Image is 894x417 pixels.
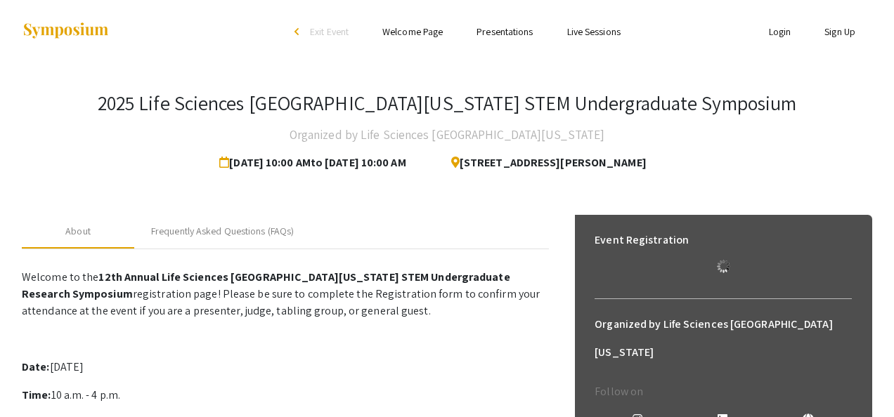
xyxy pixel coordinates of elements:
span: Exit Event [310,25,349,38]
p: 10 a.m. - 4 p.m. [22,387,549,404]
strong: 12th Annual Life Sciences [GEOGRAPHIC_DATA][US_STATE] STEM Undergraduate Research Symposium [22,270,510,301]
a: Login [769,25,791,38]
img: Loading [711,254,736,279]
div: About [65,224,91,239]
a: Live Sessions [567,25,621,38]
h4: Organized by Life Sciences [GEOGRAPHIC_DATA][US_STATE] [290,121,604,149]
div: Frequently Asked Questions (FAQs) [151,224,294,239]
a: Welcome Page [382,25,443,38]
h6: Organized by Life Sciences [GEOGRAPHIC_DATA][US_STATE] [595,310,852,366]
div: arrow_back_ios [294,27,303,36]
p: Welcome to the registration page! Please be sure to complete the Registration form to confirm you... [22,269,549,319]
strong: Time: [22,388,51,402]
span: [STREET_ADDRESS][PERSON_NAME] [440,149,647,177]
a: Sign Up [824,25,855,38]
h3: 2025 Life Sciences [GEOGRAPHIC_DATA][US_STATE] STEM Undergraduate Symposium [98,91,797,115]
span: [DATE] 10:00 AM to [DATE] 10:00 AM [219,149,411,177]
strong: Date: [22,359,50,374]
h6: Event Registration [595,226,689,254]
p: Follow on [595,383,852,400]
img: Symposium by ForagerOne [22,22,110,41]
p: [DATE] [22,359,549,376]
a: Presentations [477,25,533,38]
